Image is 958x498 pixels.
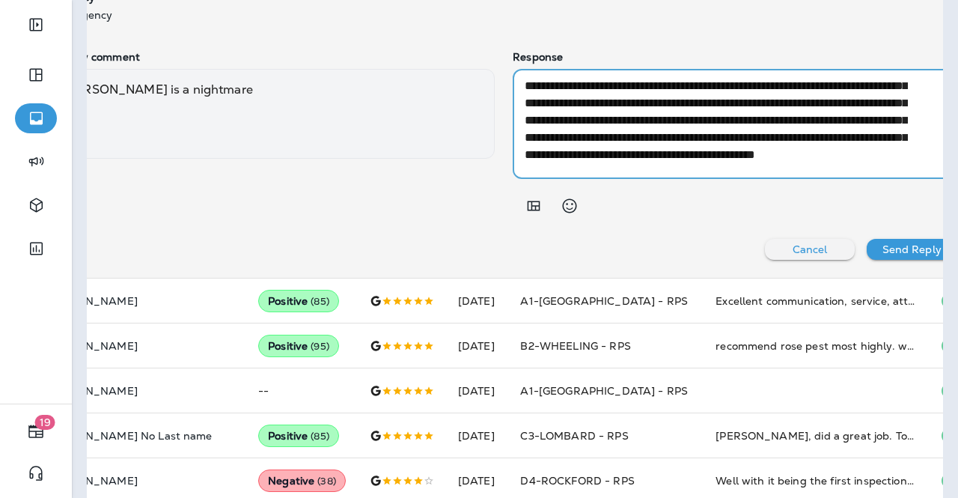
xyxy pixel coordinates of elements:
button: Add in a premade template [519,191,549,221]
span: A1-[GEOGRAPHIC_DATA] - RPS [520,384,688,398]
div: Negative [258,470,346,492]
button: Send Reply [867,239,957,260]
span: 19 [35,415,55,430]
button: 19 [15,416,57,446]
span: C3-LOMBARD - RPS [520,429,628,443]
div: Excellent communication, service, attitude and explanation of issues [716,294,916,309]
p: [PERSON_NAME] [45,340,234,352]
span: B2-WHEELING - RPS [520,339,630,353]
p: Send Reply [882,243,942,255]
div: Positive [258,425,339,447]
td: -- [246,368,358,413]
div: Well with it being the first inspection, I can’t say just yet. I did think there was going to be ... [716,473,916,488]
div: Positive [258,335,339,357]
p: [PERSON_NAME] No Last name [45,430,234,442]
td: [DATE] [446,368,509,413]
p: No Urgency [51,9,144,21]
span: ( 38 ) [317,475,336,488]
td: [DATE] [446,413,509,458]
span: ( 85 ) [311,430,329,443]
button: Select an emoji [555,191,585,221]
button: Cancel [765,239,855,260]
div: [PERSON_NAME] is a nightmare [51,69,495,159]
span: D4-ROCKFORD - RPS [520,474,634,488]
p: [PERSON_NAME] [45,475,234,487]
td: [DATE] [446,324,509,368]
button: Expand Sidebar [15,10,57,40]
p: Cancel [793,243,828,255]
div: Positive [258,290,339,312]
span: ( 85 ) [311,295,329,308]
span: A1-[GEOGRAPHIC_DATA] - RPS [520,294,688,308]
p: [PERSON_NAME] [45,295,234,307]
p: Review comment [51,51,495,63]
td: [DATE] [446,279,509,324]
p: Response [513,51,957,63]
div: Isaac, did a great job. Took his time, asked if there where any concerns. Mindful of property. [716,428,916,443]
div: recommend rose pest most highly. we have an older house and for several years had a mouse problem... [716,338,916,353]
span: ( 95 ) [311,340,329,353]
p: [PERSON_NAME] [45,385,234,397]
